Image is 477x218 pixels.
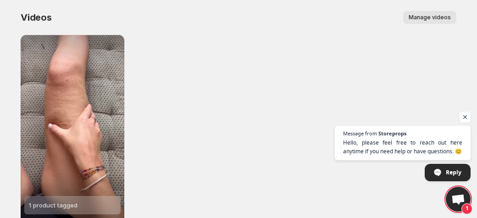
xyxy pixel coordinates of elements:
button: Manage videos [403,11,456,24]
span: Message from [343,131,377,136]
span: 1 product tagged [29,201,78,209]
span: 1 [461,203,472,214]
span: Videos [21,12,52,23]
span: Manage videos [409,14,451,21]
span: Hello, please feel free to reach out here anytime if you need help or have questions. 😊 [343,138,462,156]
a: Open chat [446,187,471,212]
span: Reply [446,164,461,180]
span: Storeprops [378,131,406,136]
